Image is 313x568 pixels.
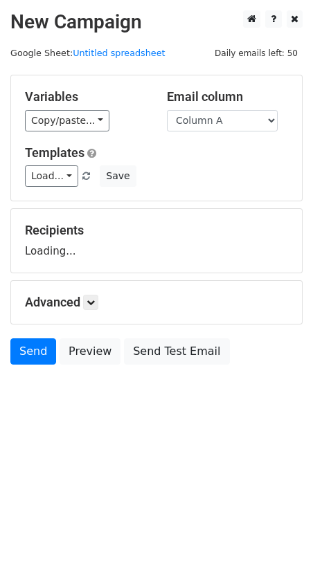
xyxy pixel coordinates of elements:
[210,48,303,58] a: Daily emails left: 50
[25,165,78,187] a: Load...
[25,223,288,238] h5: Recipients
[25,110,109,131] a: Copy/paste...
[10,338,56,365] a: Send
[25,295,288,310] h5: Advanced
[210,46,303,61] span: Daily emails left: 50
[167,89,288,104] h5: Email column
[100,165,136,187] button: Save
[124,338,229,365] a: Send Test Email
[60,338,120,365] a: Preview
[73,48,165,58] a: Untitled spreadsheet
[25,89,146,104] h5: Variables
[10,10,303,34] h2: New Campaign
[25,145,84,160] a: Templates
[25,223,288,259] div: Loading...
[10,48,166,58] small: Google Sheet:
